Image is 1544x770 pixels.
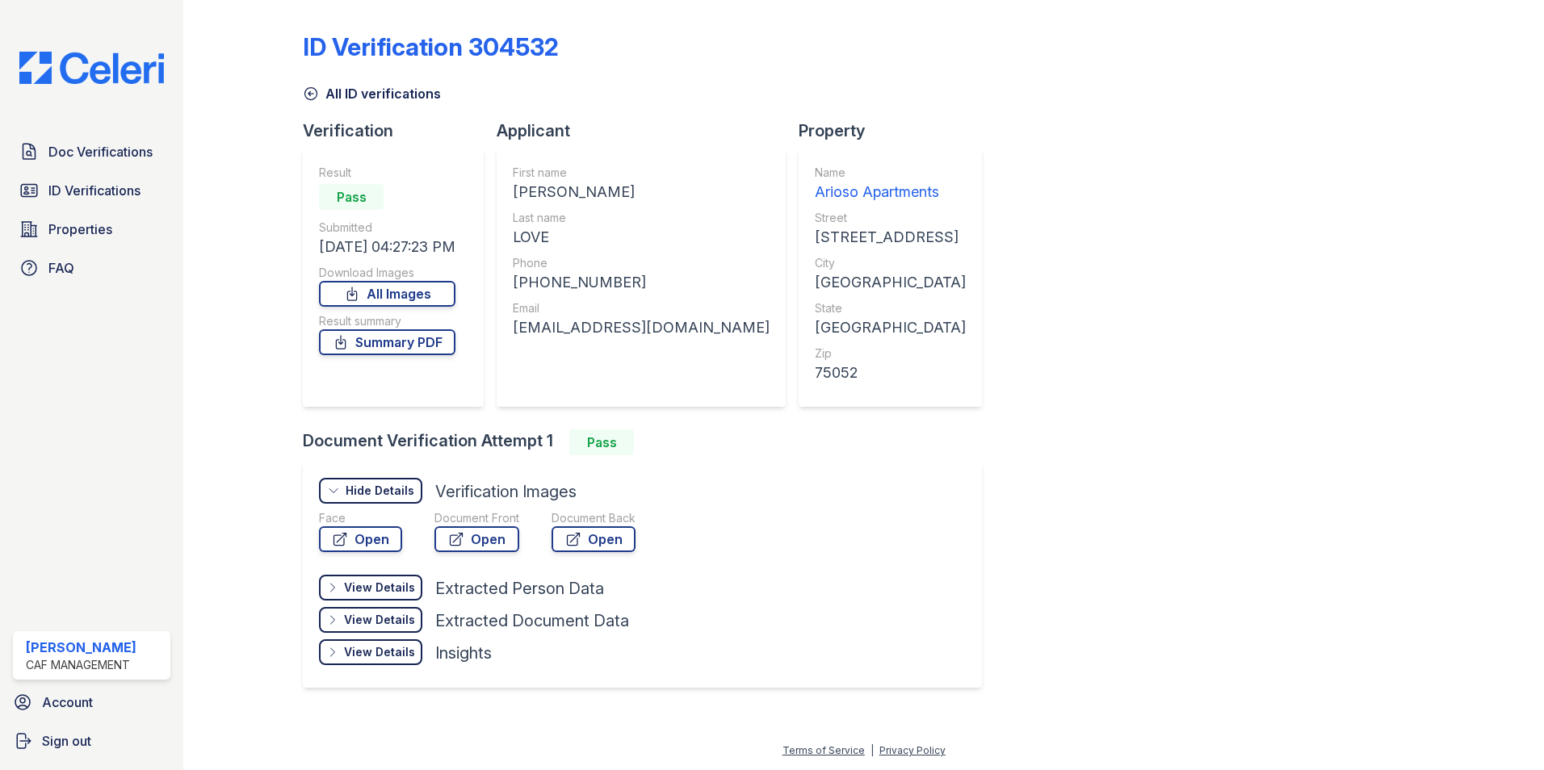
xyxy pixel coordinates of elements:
[435,577,604,600] div: Extracted Person Data
[42,731,91,751] span: Sign out
[6,725,177,757] a: Sign out
[815,300,966,316] div: State
[815,165,966,181] div: Name
[13,252,170,284] a: FAQ
[319,265,455,281] div: Download Images
[815,210,966,226] div: Street
[48,258,74,278] span: FAQ
[871,744,874,756] div: |
[513,255,770,271] div: Phone
[303,84,441,103] a: All ID verifications
[48,142,153,161] span: Doc Verifications
[6,686,177,718] a: Account
[497,119,799,142] div: Applicant
[303,32,559,61] div: ID Verification 304532
[319,313,455,329] div: Result summary
[815,226,966,249] div: [STREET_ADDRESS]
[815,271,966,294] div: [GEOGRAPHIC_DATA]
[319,220,455,236] div: Submitted
[6,52,177,84] img: CE_Logo_Blue-a8612792a0a2168367f1c8372b55b34899dd931a85d93a1a3d3e32e68fde9ad4.png
[815,345,966,362] div: Zip
[815,362,966,384] div: 75052
[48,220,112,239] span: Properties
[319,236,455,258] div: [DATE] 04:27:23 PM
[513,165,770,181] div: First name
[552,526,636,552] a: Open
[319,165,455,181] div: Result
[26,638,136,657] div: [PERSON_NAME]
[13,136,170,168] a: Doc Verifications
[513,271,770,294] div: [PHONE_NUMBER]
[344,644,415,660] div: View Details
[303,429,995,455] div: Document Verification Attempt 1
[319,526,402,552] a: Open
[303,119,497,142] div: Verification
[344,612,415,628] div: View Details
[344,580,415,596] div: View Details
[569,429,634,455] div: Pass
[319,281,455,307] a: All Images
[13,174,170,207] a: ID Verifications
[42,693,93,712] span: Account
[513,210,770,226] div: Last name
[815,255,966,271] div: City
[513,316,770,339] div: [EMAIL_ADDRESS][DOMAIN_NAME]
[799,119,995,142] div: Property
[815,165,966,203] a: Name Arioso Apartments
[48,181,141,200] span: ID Verifications
[319,329,455,355] a: Summary PDF
[435,480,577,503] div: Verification Images
[879,744,946,756] a: Privacy Policy
[13,213,170,245] a: Properties
[815,316,966,339] div: [GEOGRAPHIC_DATA]
[782,744,865,756] a: Terms of Service
[513,181,770,203] div: [PERSON_NAME]
[435,642,492,664] div: Insights
[513,226,770,249] div: LOVE
[346,483,414,499] div: Hide Details
[815,181,966,203] div: Arioso Apartments
[319,510,402,526] div: Face
[26,657,136,673] div: CAF Management
[513,300,770,316] div: Email
[435,609,629,632] div: Extracted Document Data
[319,184,384,210] div: Pass
[552,510,636,526] div: Document Back
[1476,705,1528,754] iframe: chat widget
[434,526,519,552] a: Open
[434,510,519,526] div: Document Front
